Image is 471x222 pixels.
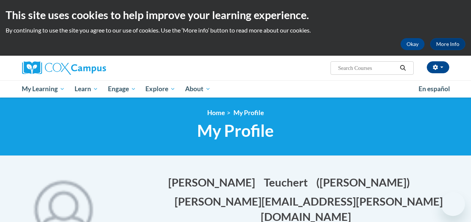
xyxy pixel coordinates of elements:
a: More Info [430,38,465,50]
span: My Learning [22,84,65,93]
img: Cox Campus [22,61,106,75]
span: Engage [108,84,136,93]
button: Search [397,64,408,73]
a: En español [414,81,455,97]
a: My Learning [17,80,70,98]
button: Edit first name [168,175,260,190]
div: Main menu [16,80,455,98]
span: My Profile [197,121,274,141]
button: Okay [401,38,425,50]
a: Learn [70,80,103,98]
button: Edit screen name [316,175,415,190]
input: Search Courses [337,64,397,73]
p: By continuing to use the site you agree to our use of cookies. Use the ‘More info’ button to read... [6,26,465,34]
span: Explore [145,84,175,93]
button: Account Settings [427,61,449,73]
a: Engage [103,80,141,98]
iframe: Button to launch messaging window [441,192,465,216]
span: My Profile [233,109,264,117]
a: Explore [141,80,180,98]
a: About [180,80,215,98]
span: Learn [75,84,98,93]
a: Home [207,109,225,117]
span: En español [419,85,450,93]
span: About [185,84,211,93]
button: Edit last name [264,175,313,190]
h2: This site uses cookies to help improve your learning experience. [6,7,465,22]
